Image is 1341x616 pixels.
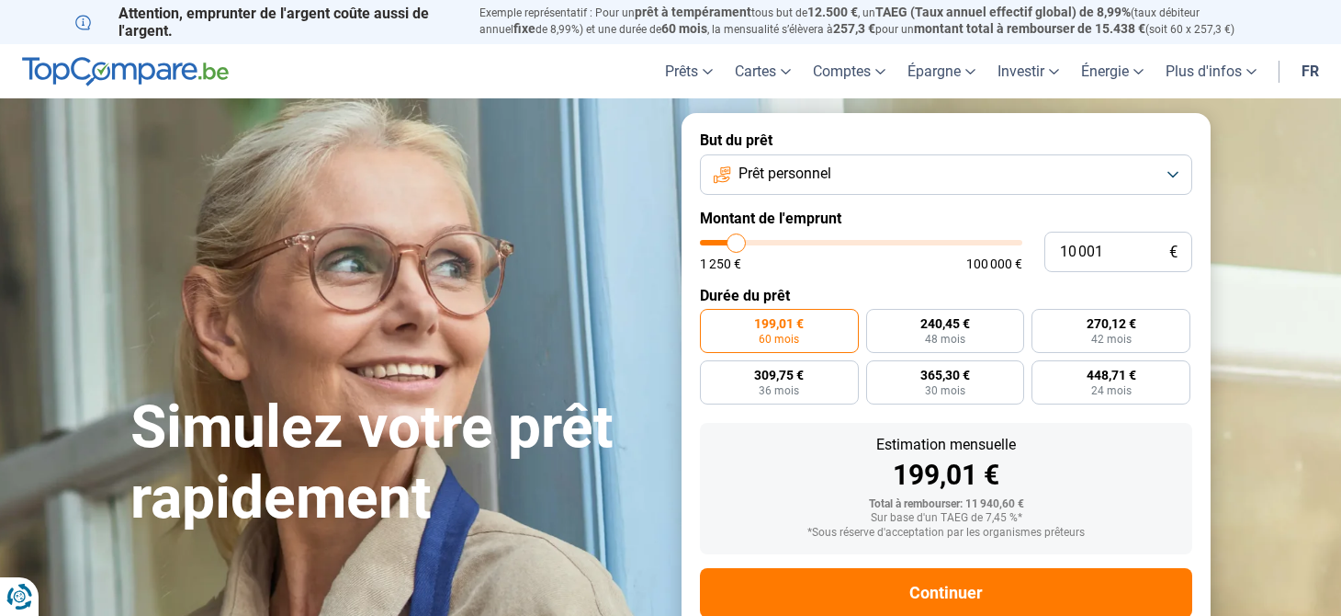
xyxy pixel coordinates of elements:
a: Prêts [654,44,724,98]
a: Épargne [896,44,986,98]
span: Prêt personnel [738,164,831,184]
a: Cartes [724,44,802,98]
span: 365,30 € [920,369,970,382]
span: 42 mois [1091,334,1132,345]
span: 48 mois [925,334,965,345]
label: But du prêt [700,131,1192,149]
span: 30 mois [925,385,965,396]
span: 60 mois [759,334,799,345]
label: Durée du prêt [700,287,1192,304]
span: 100 000 € [966,257,1022,270]
h1: Simulez votre prêt rapidement [130,393,659,534]
a: Énergie [1070,44,1155,98]
span: 270,12 € [1087,317,1136,330]
div: Total à rembourser: 11 940,60 € [715,498,1178,511]
span: 257,3 € [833,21,875,36]
span: prêt à tempérament [635,5,751,19]
span: 1 250 € [700,257,741,270]
span: TAEG (Taux annuel effectif global) de 8,99% [875,5,1131,19]
button: Prêt personnel [700,154,1192,195]
span: 309,75 € [754,369,804,382]
span: 24 mois [1091,385,1132,396]
img: TopCompare [22,57,229,86]
span: 240,45 € [920,317,970,330]
a: Investir [986,44,1070,98]
span: 36 mois [759,385,799,396]
div: *Sous réserve d'acceptation par les organismes prêteurs [715,527,1178,540]
span: 448,71 € [1087,369,1136,382]
span: fixe [513,21,535,36]
div: 199,01 € [715,462,1178,489]
div: Estimation mensuelle [715,438,1178,452]
span: montant total à rembourser de 15.438 € [914,21,1145,36]
p: Attention, emprunter de l'argent coûte aussi de l'argent. [75,5,457,40]
a: fr [1290,44,1330,98]
a: Plus d'infos [1155,44,1268,98]
div: Sur base d'un TAEG de 7,45 %* [715,512,1178,525]
span: 12.500 € [807,5,858,19]
p: Exemple représentatif : Pour un tous but de , un (taux débiteur annuel de 8,99%) et une durée de ... [479,5,1266,38]
span: 60 mois [661,21,707,36]
span: € [1169,245,1178,260]
span: 199,01 € [754,317,804,330]
label: Montant de l'emprunt [700,210,1192,227]
a: Comptes [802,44,896,98]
